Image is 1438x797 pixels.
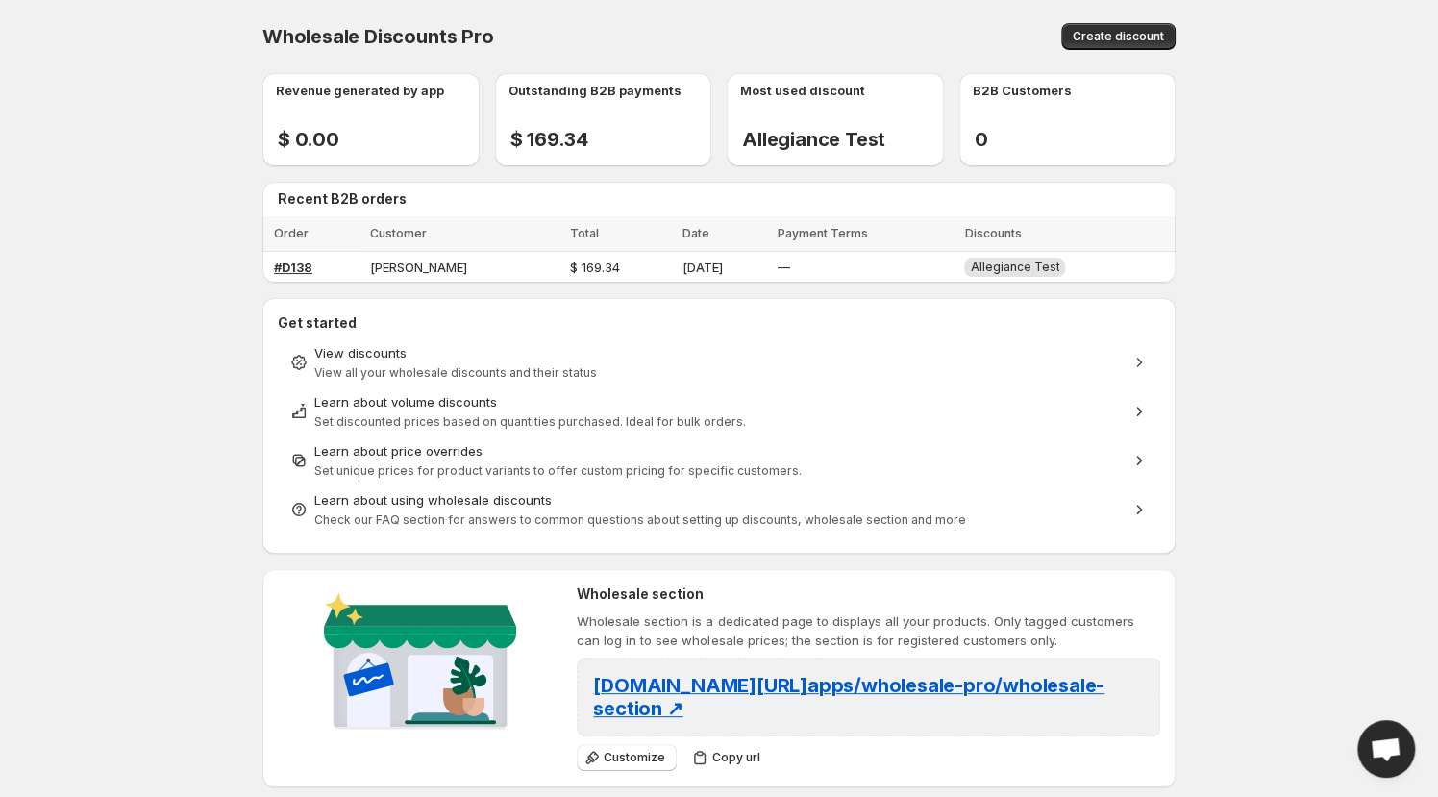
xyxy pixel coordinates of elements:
span: Allegiance Test [970,260,1059,274]
span: [PERSON_NAME] [370,260,467,275]
span: Date [682,226,709,240]
button: Customize [577,744,677,771]
h2: $ 169.34 [510,128,588,151]
span: $ 169.34 [570,260,620,275]
p: Outstanding B2B payments [508,81,682,100]
h2: 0 [975,128,1004,151]
span: — [778,260,790,275]
span: Create discount [1073,29,1164,44]
h2: Allegiance Test [742,128,885,151]
p: Wholesale section is a dedicated page to displays all your products. Only tagged customers can lo... [577,611,1160,650]
span: Set discounted prices based on quantities purchased. Ideal for bulk orders. [314,414,746,429]
span: Set unique prices for product variants to offer custom pricing for specific customers. [314,463,802,478]
a: #D138 [274,260,312,275]
p: Most used discount [740,81,865,100]
h2: $ 0.00 [278,128,339,151]
span: Customize [604,750,665,765]
span: Wholesale Discounts Pro [262,25,493,48]
h2: Recent B2B orders [278,189,1168,209]
span: View all your wholesale discounts and their status [314,365,597,380]
div: Learn about volume discounts [314,392,1124,411]
h2: Wholesale section [577,585,1160,604]
span: Total [570,226,599,240]
span: Payment Terms [778,226,868,240]
div: View discounts [314,343,1124,362]
p: Revenue generated by app [276,81,444,100]
div: Learn about using wholesale discounts [314,490,1124,510]
a: Open chat [1357,720,1415,778]
button: Create discount [1061,23,1176,50]
h2: Get started [278,313,1160,333]
a: [DOMAIN_NAME][URL]apps/wholesale-pro/wholesale-section ↗ [593,680,1104,718]
button: Copy url [684,744,771,771]
div: Learn about price overrides [314,441,1124,461]
span: Discounts [964,226,1021,240]
span: [DOMAIN_NAME][URL] apps/wholesale-pro/wholesale-section ↗ [593,674,1104,720]
img: Wholesale section [316,585,524,744]
span: [DATE] [682,260,723,275]
span: Customer [370,226,427,240]
span: Order [274,226,309,240]
p: B2B Customers [973,81,1072,100]
span: Copy url [711,750,759,765]
span: Check our FAQ section for answers to common questions about setting up discounts, wholesale secti... [314,512,966,527]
